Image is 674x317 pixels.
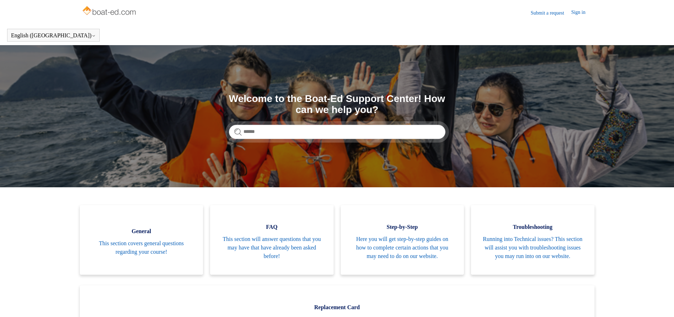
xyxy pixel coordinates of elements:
[471,205,594,275] a: Troubleshooting Running into Technical issues? This section will assist you with troubleshooting ...
[229,125,445,139] input: Search
[482,223,584,231] span: Troubleshooting
[650,293,669,312] div: Live chat
[80,205,203,275] a: General This section covers general questions regarding your course!
[229,93,445,115] h1: Welcome to the Boat-Ed Support Center! How can we help you?
[91,239,193,256] span: This section covers general questions regarding your course!
[571,9,592,17] a: Sign in
[351,223,454,231] span: Step-by-Step
[11,32,96,39] button: English ([GEOGRAPHIC_DATA])
[482,235,584,260] span: Running into Technical issues? This section will assist you with troubleshooting issues you may r...
[91,227,193,236] span: General
[351,235,454,260] span: Here you will get step-by-step guides on how to complete certain actions that you may need to do ...
[221,223,323,231] span: FAQ
[82,4,138,18] img: Boat-Ed Help Center home page
[221,235,323,260] span: This section will answer questions that you may have that have already been asked before!
[91,303,584,312] span: Replacement Card
[210,205,334,275] a: FAQ This section will answer questions that you may have that have already been asked before!
[341,205,464,275] a: Step-by-Step Here you will get step-by-step guides on how to complete certain actions that you ma...
[531,9,571,17] a: Submit a request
